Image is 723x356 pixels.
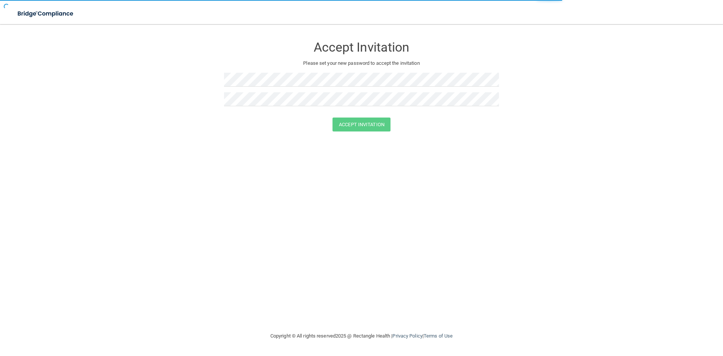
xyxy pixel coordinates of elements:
[392,333,422,339] a: Privacy Policy
[224,40,499,54] h3: Accept Invitation
[230,59,493,68] p: Please set your new password to accept the invitation
[333,118,390,131] button: Accept Invitation
[11,6,81,21] img: bridge_compliance_login_screen.278c3ca4.svg
[224,324,499,348] div: Copyright © All rights reserved 2025 @ Rectangle Health | |
[424,333,453,339] a: Terms of Use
